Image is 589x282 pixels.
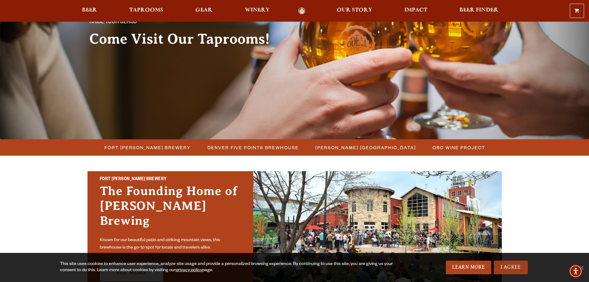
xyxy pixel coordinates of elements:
[100,184,241,234] h3: The Founding Home of [PERSON_NAME] Brewing
[404,8,427,13] span: Impact
[100,237,241,252] p: Known for our beautiful patio and striking mountain views, this brewhouse is the go-to spot for l...
[78,7,101,15] a: Beer
[89,18,137,26] span: Raise your glass
[191,7,216,15] a: Gear
[245,8,270,13] span: Winery
[433,143,485,152] span: OBC Wine Project
[207,143,299,152] span: Denver Five Points Brewhouse
[60,261,395,274] div: This site uses cookies to enhance user experience, analyze site usage and provide a personalized ...
[204,143,302,152] a: Denver Five Points Brewhouse
[82,8,97,13] span: Beer
[241,7,274,15] a: Winery
[312,143,419,152] a: [PERSON_NAME] [GEOGRAPHIC_DATA]
[455,7,502,15] a: Beer Finder
[337,8,372,13] span: Our Story
[494,261,528,274] a: I Agree
[400,7,431,15] a: Impact
[176,268,202,273] a: privacy policy
[195,8,212,13] span: Gear
[105,143,191,152] span: Fort [PERSON_NAME] Brewery
[101,143,194,152] a: Fort [PERSON_NAME] Brewery
[129,8,163,13] span: Taprooms
[100,176,241,184] h2: Fort [PERSON_NAME] Brewery
[429,143,488,152] a: OBC Wine Project
[459,8,498,13] span: Beer Finder
[333,7,376,15] a: Our Story
[290,7,314,15] a: Odell Home
[446,261,491,274] a: Learn More
[569,264,583,278] div: Accessibility Menu
[315,143,416,152] span: [PERSON_NAME] [GEOGRAPHIC_DATA]
[125,7,167,15] a: Taprooms
[89,31,282,47] h2: Come Visit Our Taprooms!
